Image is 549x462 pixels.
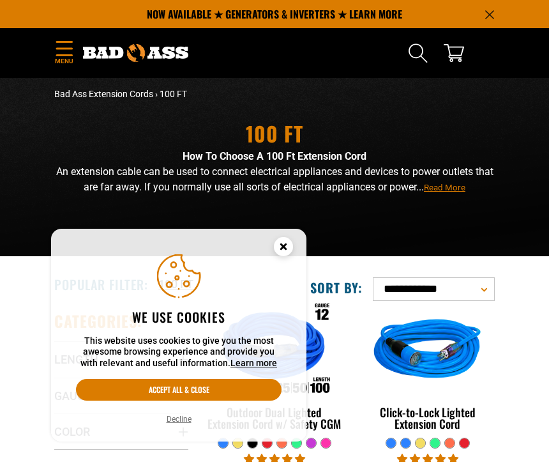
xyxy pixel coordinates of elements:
a: blue Click-to-Lock Lighted Extension Cord [361,311,495,437]
a: Learn more [230,358,277,368]
label: Sort by: [310,279,363,296]
p: This website uses cookies to give you the most awesome browsing experience and provide you with r... [76,335,282,369]
summary: Menu [54,38,73,68]
h2: We use cookies [76,309,282,325]
strong: How To Choose A 100 Ft Extension Cord [183,150,366,162]
img: Bad Ass Extension Cords [83,44,188,62]
nav: breadcrumbs [54,88,495,101]
aside: Cookie Consent [51,229,306,442]
span: 100 FT [160,89,187,99]
span: Read More [424,183,465,192]
div: Click-to-Lock Lighted Extension Cord [361,406,495,429]
summary: Search [408,43,428,63]
button: Decline [163,413,195,426]
a: Outdoor Dual Lighted Extension Cord w/ Safety CGM Outdoor Dual Lighted Extension Cord w/ Safety CGM [207,311,342,437]
h1: 100 FT [54,123,495,144]
a: Bad Ass Extension Cords [54,89,153,99]
button: Accept all & close [76,379,282,401]
span: Menu [54,56,73,66]
span: › [155,89,158,99]
p: An extension cable can be used to connect electrical appliances and devices to power outlets that... [54,164,495,195]
img: blue [360,291,495,412]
